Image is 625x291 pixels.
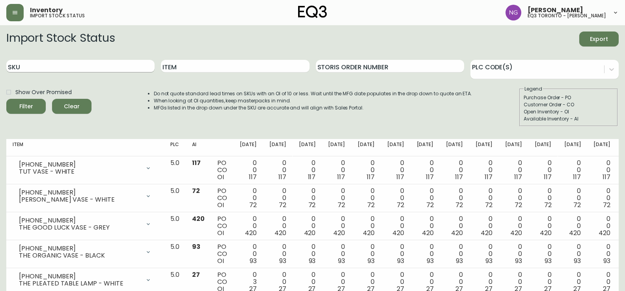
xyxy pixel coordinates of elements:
[13,215,158,233] div: [PHONE_NUMBER]THE GOOD LUCK VASE - GREY
[269,159,286,181] div: 0 0
[397,256,404,265] span: 93
[217,187,227,209] div: PO CO
[574,256,581,265] span: 93
[535,243,552,265] div: 0 0
[293,139,322,156] th: [DATE]
[573,200,581,209] span: 72
[524,115,614,122] div: Available Inventory - AI
[299,215,316,237] div: 0 0
[469,139,499,156] th: [DATE]
[387,243,404,265] div: 0 0
[328,159,345,181] div: 0 0
[308,200,316,209] span: 72
[19,189,140,196] div: [PHONE_NUMBER]
[351,139,381,156] th: [DATE]
[269,187,286,209] div: 0 0
[217,256,224,265] span: OI
[192,214,205,223] span: 420
[524,85,543,93] legend: Legend
[426,172,434,182] span: 117
[417,187,434,209] div: 0 0
[446,215,463,237] div: 0 0
[19,196,140,203] div: [PERSON_NAME] VASE - WHITE
[164,184,186,212] td: 5.0
[269,243,286,265] div: 0 0
[593,243,610,265] div: 0 0
[217,215,227,237] div: PO CO
[593,159,610,181] div: 0 0
[381,139,410,156] th: [DATE]
[505,187,522,209] div: 0 0
[328,187,345,209] div: 0 0
[505,215,522,237] div: 0 0
[19,273,140,280] div: [PHONE_NUMBER]
[564,243,581,265] div: 0 0
[30,7,63,13] span: Inventory
[387,215,404,237] div: 0 0
[358,187,375,209] div: 0 0
[164,139,186,156] th: PLC
[6,32,115,46] h2: Import Stock Status
[217,243,227,265] div: PO CO
[19,224,140,231] div: THE GOOD LUCK VASE - GREY
[278,172,286,182] span: 117
[485,172,493,182] span: 117
[573,172,581,182] span: 117
[186,139,211,156] th: AI
[192,186,200,195] span: 72
[192,242,200,251] span: 93
[240,215,257,237] div: 0 0
[410,139,440,156] th: [DATE]
[545,256,552,265] span: 93
[19,252,140,259] div: THE ORGANIC VASE - BLACK
[299,243,316,265] div: 0 0
[192,158,201,167] span: 117
[358,159,375,181] div: 0 0
[387,159,404,181] div: 0 0
[515,256,522,265] span: 93
[358,243,375,265] div: 0 0
[299,159,316,181] div: 0 0
[476,159,493,181] div: 0 0
[524,94,614,101] div: Purchase Order - PO
[250,256,257,265] span: 93
[309,256,316,265] span: 93
[564,215,581,237] div: 0 0
[603,172,610,182] span: 117
[328,215,345,237] div: 0 0
[164,240,186,268] td: 5.0
[422,228,434,237] span: 420
[337,172,345,182] span: 117
[599,228,610,237] span: 420
[451,228,463,237] span: 420
[263,139,293,156] th: [DATE]
[579,32,619,46] button: Export
[485,256,493,265] span: 93
[358,215,375,237] div: 0 0
[569,228,581,237] span: 420
[476,243,493,265] div: 0 0
[603,256,610,265] span: 93
[269,215,286,237] div: 0 0
[367,200,375,209] span: 72
[30,13,85,18] h5: import stock status
[528,139,558,156] th: [DATE]
[13,271,158,289] div: [PHONE_NUMBER]THE PLEATED TABLE LAMP - WHITE
[446,187,463,209] div: 0 0
[544,200,552,209] span: 72
[322,139,351,156] th: [DATE]
[249,172,257,182] span: 117
[304,228,316,237] span: 420
[6,139,164,156] th: Item
[249,200,257,209] span: 72
[524,101,614,108] div: Customer Order - CO
[308,172,316,182] span: 117
[19,217,140,224] div: [PHONE_NUMBER]
[426,200,434,209] span: 72
[593,215,610,237] div: 0 0
[505,159,522,181] div: 0 0
[274,228,286,237] span: 420
[328,243,345,265] div: 0 0
[19,245,140,252] div: [PHONE_NUMBER]
[558,139,588,156] th: [DATE]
